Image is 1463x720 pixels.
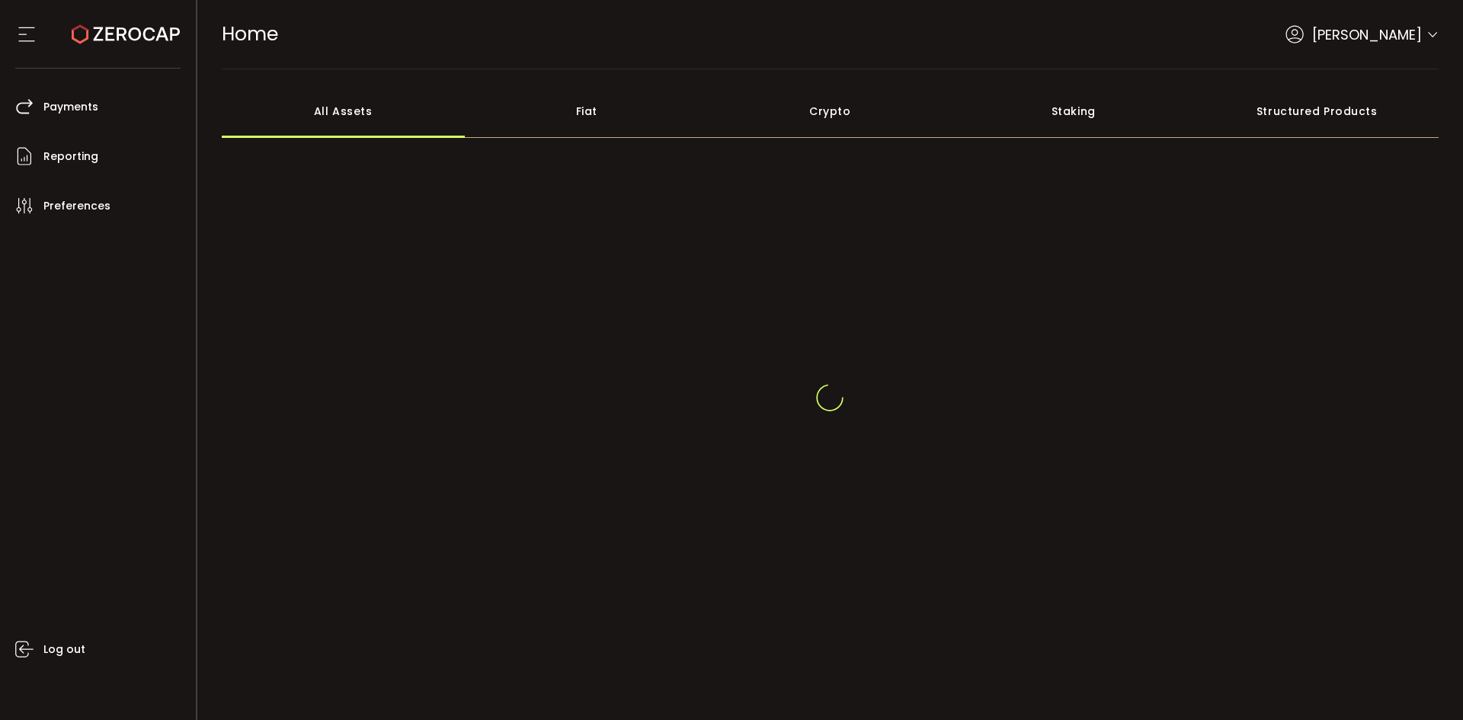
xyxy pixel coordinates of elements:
[952,85,1196,138] div: Staking
[1312,24,1422,45] span: [PERSON_NAME]
[709,85,952,138] div: Crypto
[43,195,110,217] span: Preferences
[43,146,98,168] span: Reporting
[43,96,98,118] span: Payments
[43,638,85,661] span: Log out
[465,85,709,138] div: Fiat
[222,21,278,47] span: Home
[1196,85,1439,138] div: Structured Products
[222,85,466,138] div: All Assets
